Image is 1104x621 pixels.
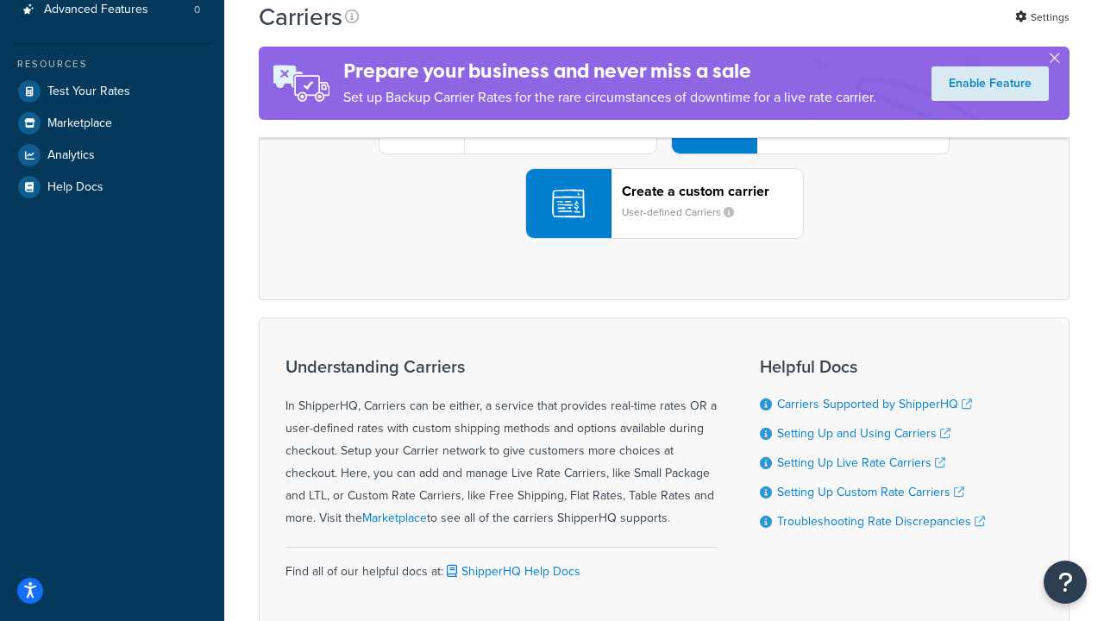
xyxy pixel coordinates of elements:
a: Marketplace [362,509,427,527]
img: icon-carrier-custom-c93b8a24.svg [552,187,585,220]
header: Create a custom carrier [622,183,803,199]
a: Test Your Rates [13,76,211,107]
button: Create a custom carrierUser-defined Carriers [525,168,804,239]
div: Find all of our helpful docs at: [285,547,717,583]
h3: Understanding Carriers [285,357,717,376]
small: User-defined Carriers [622,204,748,220]
h3: Helpful Docs [760,357,985,376]
a: ShipperHQ Help Docs [443,562,580,580]
h4: Prepare your business and never miss a sale [343,57,876,85]
p: Set up Backup Carrier Rates for the rare circumstances of downtime for a live rate carrier. [343,85,876,110]
button: Open Resource Center [1044,561,1087,604]
img: ad-rules-rateshop-fe6ec290ccb7230408bd80ed9643f0289d75e0ffd9eb532fc0e269fcd187b520.png [259,47,343,120]
div: Resources [13,57,211,72]
a: Carriers Supported by ShipperHQ [777,395,972,413]
a: Troubleshooting Rate Discrepancies [777,512,985,530]
span: Help Docs [47,180,103,195]
a: Setting Up Live Rate Carriers [777,454,945,472]
a: Help Docs [13,172,211,203]
span: Advanced Features [44,3,148,17]
a: Setting Up and Using Carriers [777,424,950,442]
a: Settings [1015,5,1069,29]
span: Marketplace [47,116,112,131]
a: Marketplace [13,108,211,139]
a: Enable Feature [931,66,1049,101]
span: 0 [194,3,200,17]
div: In ShipperHQ, Carriers can be either, a service that provides real-time rates OR a user-defined r... [285,357,717,530]
span: Analytics [47,148,95,163]
span: Test Your Rates [47,85,130,99]
a: Analytics [13,140,211,171]
a: Setting Up Custom Rate Carriers [777,483,964,501]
